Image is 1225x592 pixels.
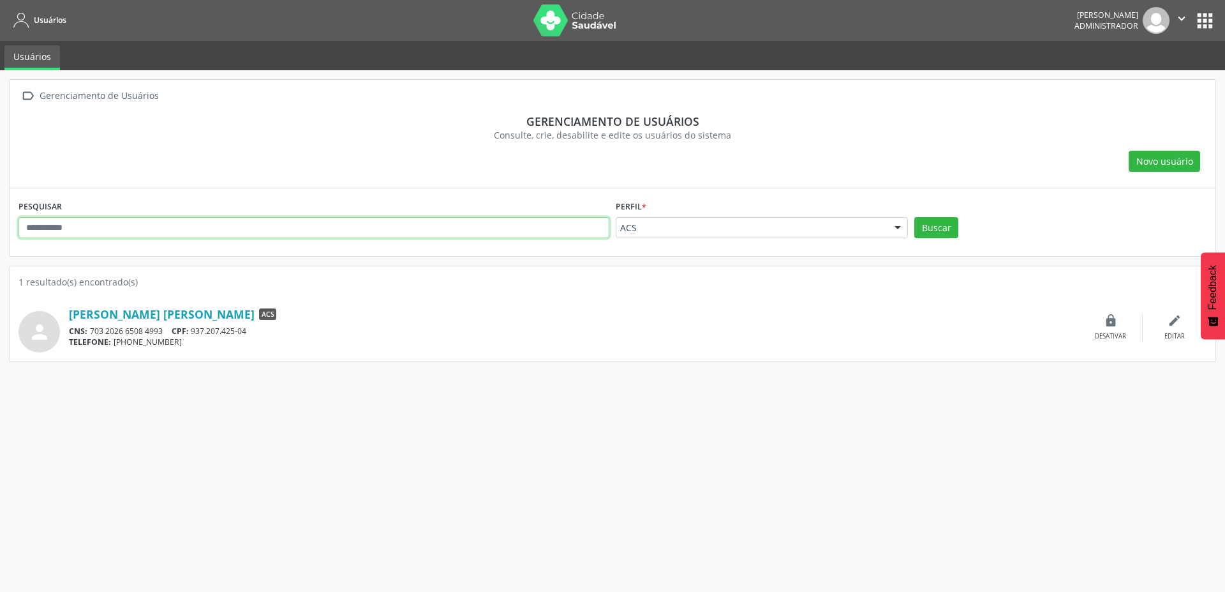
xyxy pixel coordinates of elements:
div: 1 resultado(s) encontrado(s) [19,275,1206,289]
span: ACS [259,308,276,320]
button:  [1169,7,1194,34]
div: Consulte, crie, desabilite e edite os usuários do sistema [27,128,1198,142]
i:  [19,87,37,105]
div: Editar [1164,332,1185,341]
span: TELEFONE: [69,337,111,347]
a: Usuários [4,45,60,70]
div: 703 2026 6508 4993 937.207.425-04 [69,326,1079,337]
button: Buscar [914,217,958,239]
span: CPF: [172,326,189,337]
i:  [1175,11,1189,26]
div: Gerenciamento de Usuários [37,87,161,105]
span: Novo usuário [1136,155,1193,168]
i: lock [1104,314,1118,328]
span: CNS: [69,326,87,337]
div: Gerenciamento de usuários [27,114,1198,128]
label: Perfil [616,197,646,217]
button: apps [1194,10,1216,32]
div: Desativar [1095,332,1126,341]
span: Usuários [34,15,66,26]
a: Usuários [9,10,66,31]
a:  Gerenciamento de Usuários [19,87,161,105]
i: edit [1168,314,1182,328]
a: [PERSON_NAME] [PERSON_NAME] [69,307,255,321]
i: person [28,321,51,344]
div: [PERSON_NAME] [1074,10,1138,20]
button: Feedback - Mostrar pesquisa [1201,252,1225,339]
img: img [1143,7,1169,34]
div: [PHONE_NUMBER] [69,337,1079,347]
span: Feedback [1207,265,1219,310]
label: PESQUISAR [19,197,62,217]
span: Administrador [1074,20,1138,31]
span: ACS [620,222,882,234]
button: Novo usuário [1129,151,1200,172]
